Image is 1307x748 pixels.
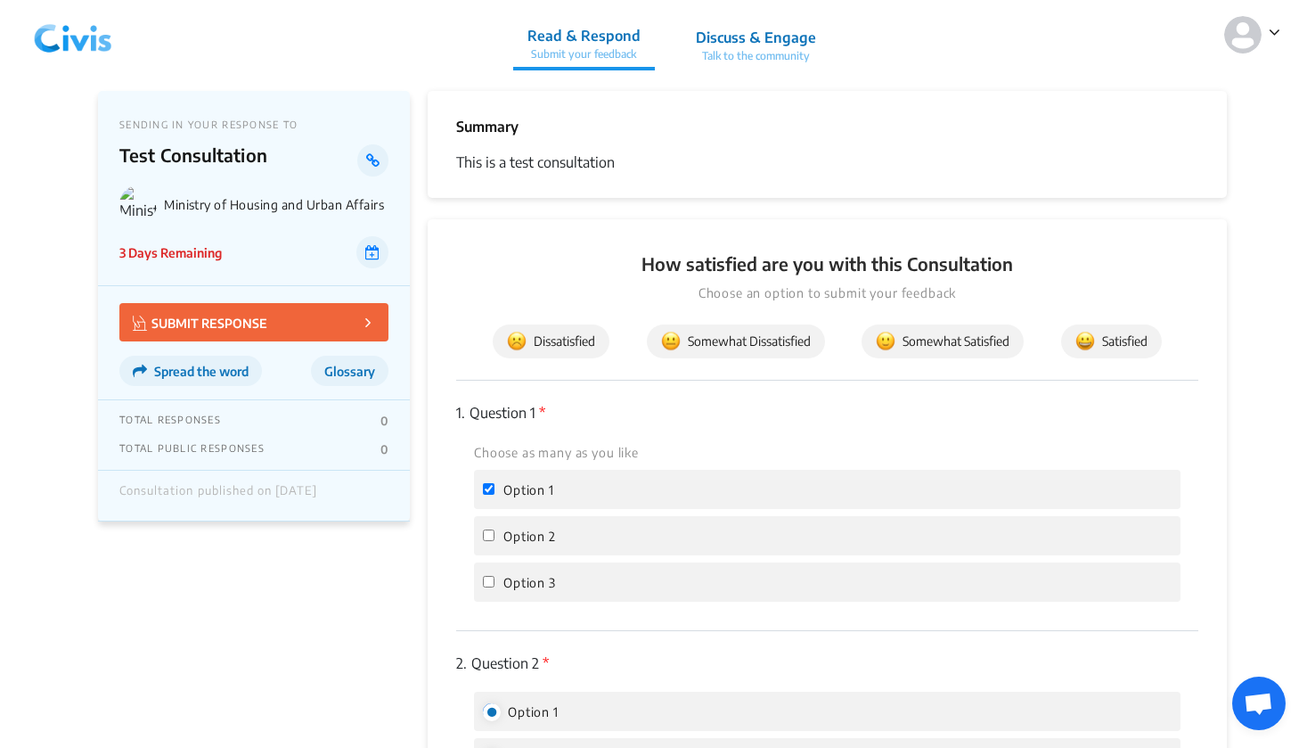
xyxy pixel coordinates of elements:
[119,119,388,130] p: SENDING IN YOUR RESPONSE TO
[456,402,1198,423] p: Question 1
[456,116,519,137] p: Summary
[503,529,556,544] span: Option 2
[507,332,527,351] img: dissatisfied.svg
[483,530,494,541] input: Option 2
[503,482,554,497] span: Option 1
[508,704,559,719] span: Option 1
[483,576,494,588] input: Option 3
[119,144,357,177] p: Test Consultation
[876,332,1009,351] span: Somewhat Satisfied
[164,197,388,212] p: Ministry of Housing and Urban Affairs
[27,8,119,62] img: navlogo.png
[493,325,609,358] button: Dissatisfied
[527,25,641,46] p: Read & Respond
[133,312,267,333] p: SUBMIT RESPONSE
[1075,332,1148,351] span: Satisfied
[507,332,595,351] span: Dissatisfied
[311,356,388,386] button: Glossary
[483,703,499,719] input: Option 1
[380,442,388,456] p: 0
[456,404,465,422] span: 1.
[119,303,388,341] button: SUBMIT RESPONSE
[119,185,157,223] img: Ministry of Housing and Urban Affairs logo
[503,575,556,590] span: Option 3
[119,356,262,386] button: Spread the word
[1061,325,1162,358] button: Satisfied
[474,443,639,463] label: Choose as many as you like
[456,653,1198,674] p: Question 2
[1232,677,1286,730] a: Open chat
[119,484,317,507] div: Consultation published on [DATE]
[119,442,265,456] p: TOTAL PUBLIC RESPONSES
[119,243,222,262] p: 3 Days Remaining
[456,284,1198,303] p: Choose an option to submit your feedback
[661,332,681,351] img: somewhat_dissatisfied.svg
[696,48,816,64] p: Talk to the community
[862,325,1024,358] button: Somewhat Satisfied
[154,364,249,379] span: Spread the word
[527,46,641,62] p: Submit your feedback
[380,414,388,428] p: 0
[456,654,467,672] span: 2.
[876,332,895,351] img: somewhat_satisfied.svg
[324,364,375,379] span: Glossary
[1075,332,1095,351] img: satisfied.svg
[456,152,1198,173] div: This is a test consultation
[119,414,221,428] p: TOTAL RESPONSES
[456,251,1198,276] p: How satisfied are you with this Consultation
[133,316,147,331] img: Vector.jpg
[1224,16,1262,53] img: person-default.svg
[696,27,816,48] p: Discuss & Engage
[483,483,494,495] input: Option 1
[647,325,825,358] button: Somewhat Dissatisfied
[661,332,811,351] span: Somewhat Dissatisfied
